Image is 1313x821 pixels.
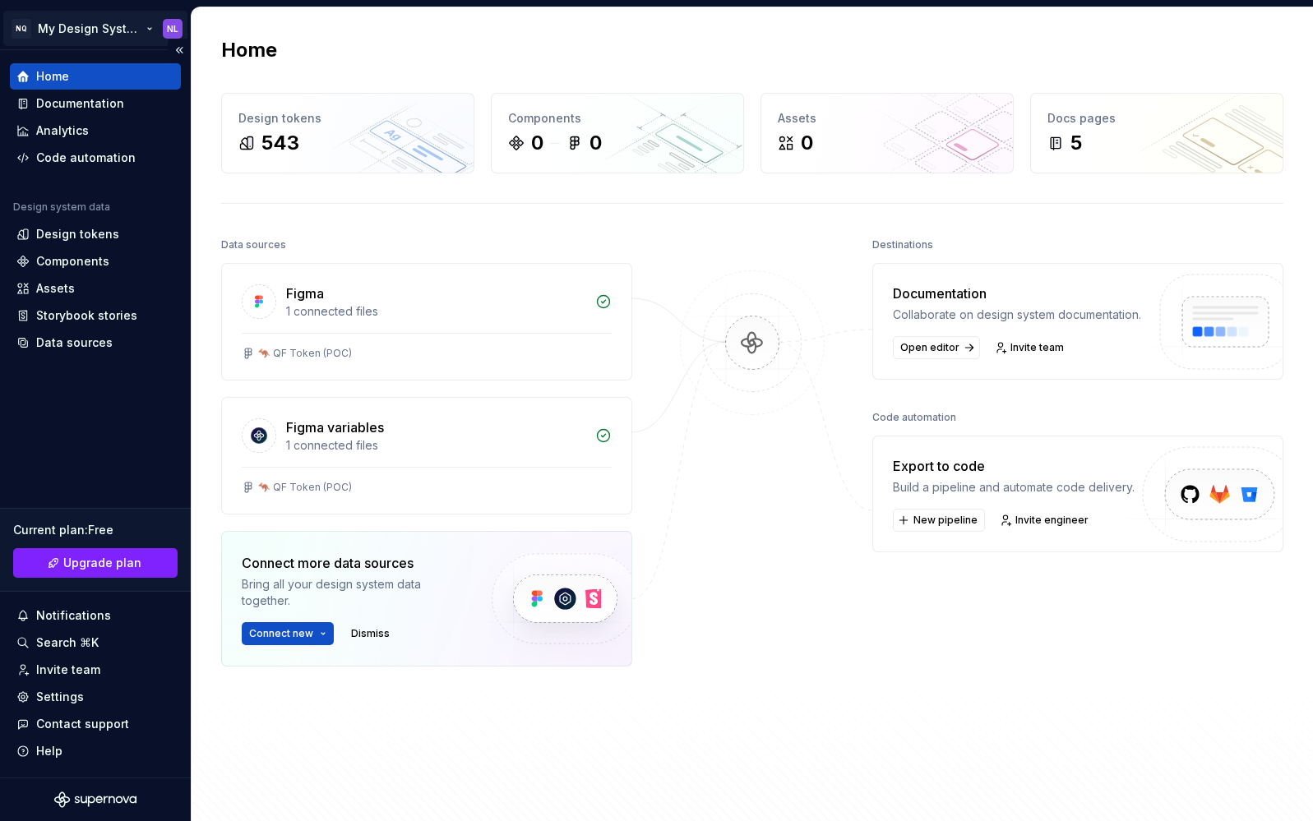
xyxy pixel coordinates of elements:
div: 0 [531,130,543,156]
div: NQ [12,19,31,39]
div: Build a pipeline and automate code delivery. [893,479,1135,496]
a: Assets [10,275,181,302]
div: Invite team [36,662,100,678]
div: 1 connected files [286,437,585,454]
button: Help [10,738,181,764]
span: Invite team [1010,341,1064,354]
a: Documentation [10,90,181,117]
div: NL [167,22,178,35]
button: New pipeline [893,509,985,532]
a: Home [10,63,181,90]
h2: Home [221,37,277,63]
div: 🦘 QF Token (POC) [258,347,352,360]
button: Search ⌘K [10,630,181,656]
a: Settings [10,684,181,710]
button: Notifications [10,602,181,629]
a: Components00 [491,93,744,173]
div: Analytics [36,122,89,139]
div: Help [36,743,62,759]
a: Docs pages5 [1030,93,1283,173]
div: Docs pages [1047,110,1266,127]
div: Code automation [872,406,956,429]
a: Analytics [10,118,181,144]
div: Design tokens [238,110,457,127]
div: Search ⌘K [36,634,99,651]
div: 1 connected files [286,303,585,320]
svg: Supernova Logo [54,791,136,808]
div: Settings [36,689,84,705]
div: 🦘 QF Token (POC) [258,481,352,494]
div: Components [36,253,109,270]
div: Contact support [36,716,129,732]
a: Invite team [990,336,1071,359]
a: Code automation [10,145,181,171]
div: Code automation [36,150,136,166]
div: Connect more data sources [242,553,464,573]
a: Invite engineer [995,509,1096,532]
div: Components [508,110,727,127]
button: Dismiss [344,622,397,645]
div: Data sources [36,334,113,351]
div: Assets [36,280,75,297]
button: NQMy Design SystemNL [3,11,187,46]
a: Assets0 [761,93,1014,173]
a: Design tokens [10,221,181,247]
div: Documentation [893,284,1141,303]
div: 5 [1070,130,1082,156]
div: Design tokens [36,226,119,242]
div: Figma variables [286,417,384,437]
span: Dismiss [351,627,390,640]
div: Design system data [13,201,110,214]
div: Documentation [36,95,124,112]
div: Bring all your design system data together. [242,576,464,609]
button: Contact support [10,711,181,737]
div: Assets [778,110,996,127]
button: Collapse sidebar [168,39,191,62]
div: Export to code [893,456,1135,476]
div: Collaborate on design system documentation. [893,307,1141,323]
a: Storybook stories [10,302,181,329]
a: Upgrade plan [13,548,178,578]
a: Data sources [10,330,181,356]
a: Design tokens543 [221,93,474,173]
div: My Design System [38,21,143,37]
div: Home [36,68,69,85]
span: Upgrade plan [63,555,141,571]
div: Current plan : Free [13,522,178,538]
div: Figma [286,284,324,303]
div: Storybook stories [36,307,137,324]
div: Notifications [36,607,111,624]
a: Components [10,248,181,274]
button: Connect new [242,622,334,645]
span: New pipeline [913,514,978,527]
a: Figma1 connected files🦘 QF Token (POC) [221,263,632,381]
span: Invite engineer [1015,514,1089,527]
span: Connect new [249,627,313,640]
span: Open editor [900,341,959,354]
div: 0 [801,130,813,156]
a: Figma variables1 connected files🦘 QF Token (POC) [221,397,632,514]
div: Destinations [872,233,933,256]
div: Data sources [221,233,286,256]
a: Open editor [893,336,980,359]
div: 0 [589,130,602,156]
div: 543 [261,130,299,156]
a: Invite team [10,657,181,683]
